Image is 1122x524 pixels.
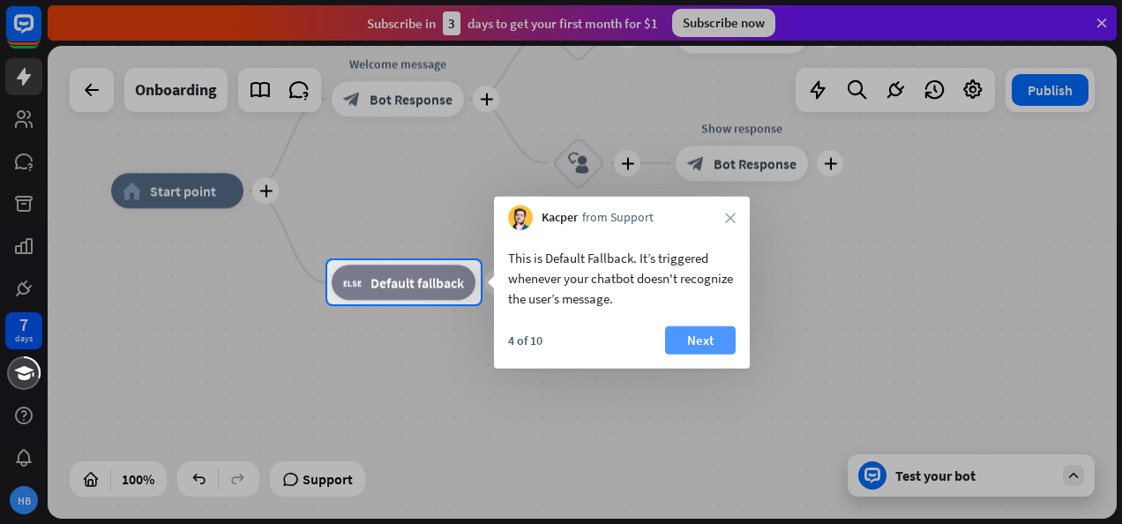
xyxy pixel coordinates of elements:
[508,248,736,309] div: This is Default Fallback. It’s triggered whenever your chatbot doesn't recognize the user’s message.
[665,326,736,355] button: Next
[725,213,736,223] i: close
[343,273,362,291] i: block_fallback
[14,7,67,60] button: Open LiveChat chat widget
[542,209,578,227] span: Kacper
[582,209,654,227] span: from Support
[508,333,542,348] div: 4 of 10
[370,273,464,291] span: Default fallback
